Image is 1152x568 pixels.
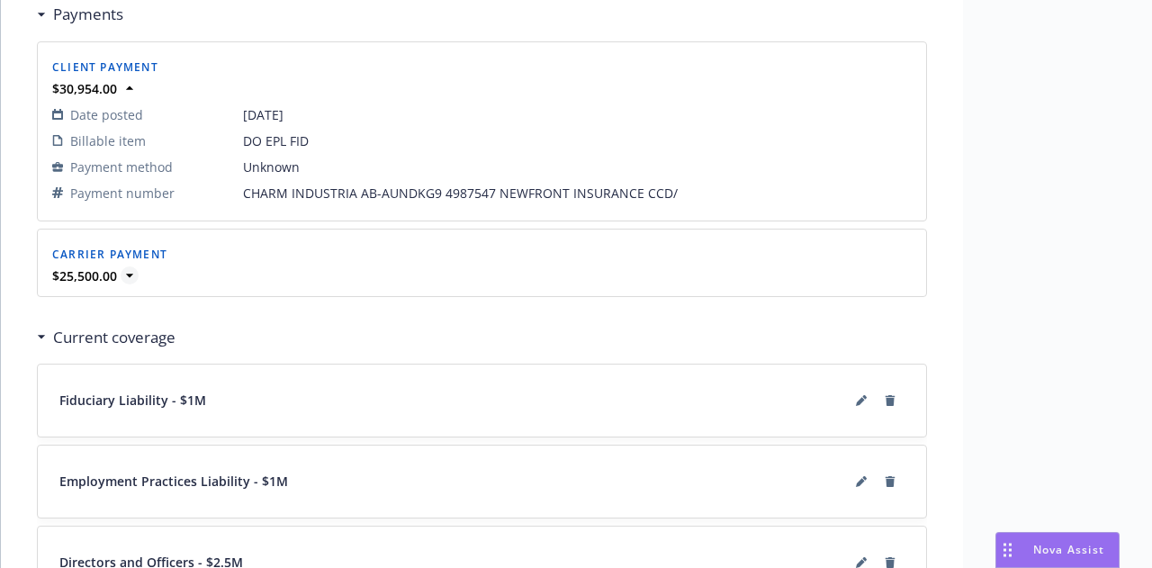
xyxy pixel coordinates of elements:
h3: Payments [53,3,123,26]
span: Client payment [52,59,158,75]
div: Current coverage [37,326,175,349]
span: Billable item [70,131,146,150]
button: Nova Assist [995,532,1120,568]
strong: $25,500.00 [52,267,117,284]
div: Payments [37,3,123,26]
span: CHARM INDUSTRIA AB-AUNDKG9 4987547 NEWFRONT INSURANCE CCD/ [243,184,912,203]
strong: $30,954.00 [52,80,117,97]
span: Date posted [70,105,143,124]
span: Fiduciary Liability - $1M [59,391,206,410]
span: Payment number [70,184,175,203]
h3: Current coverage [53,326,175,349]
span: Unknown [243,158,912,176]
span: [DATE] [243,105,912,124]
span: Payment method [70,158,173,176]
span: DO EPL FID [243,131,912,150]
span: Employment Practices Liability - $1M [59,472,288,491]
span: Carrier payment [52,247,167,262]
span: Nova Assist [1033,542,1104,557]
div: Drag to move [996,533,1019,567]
